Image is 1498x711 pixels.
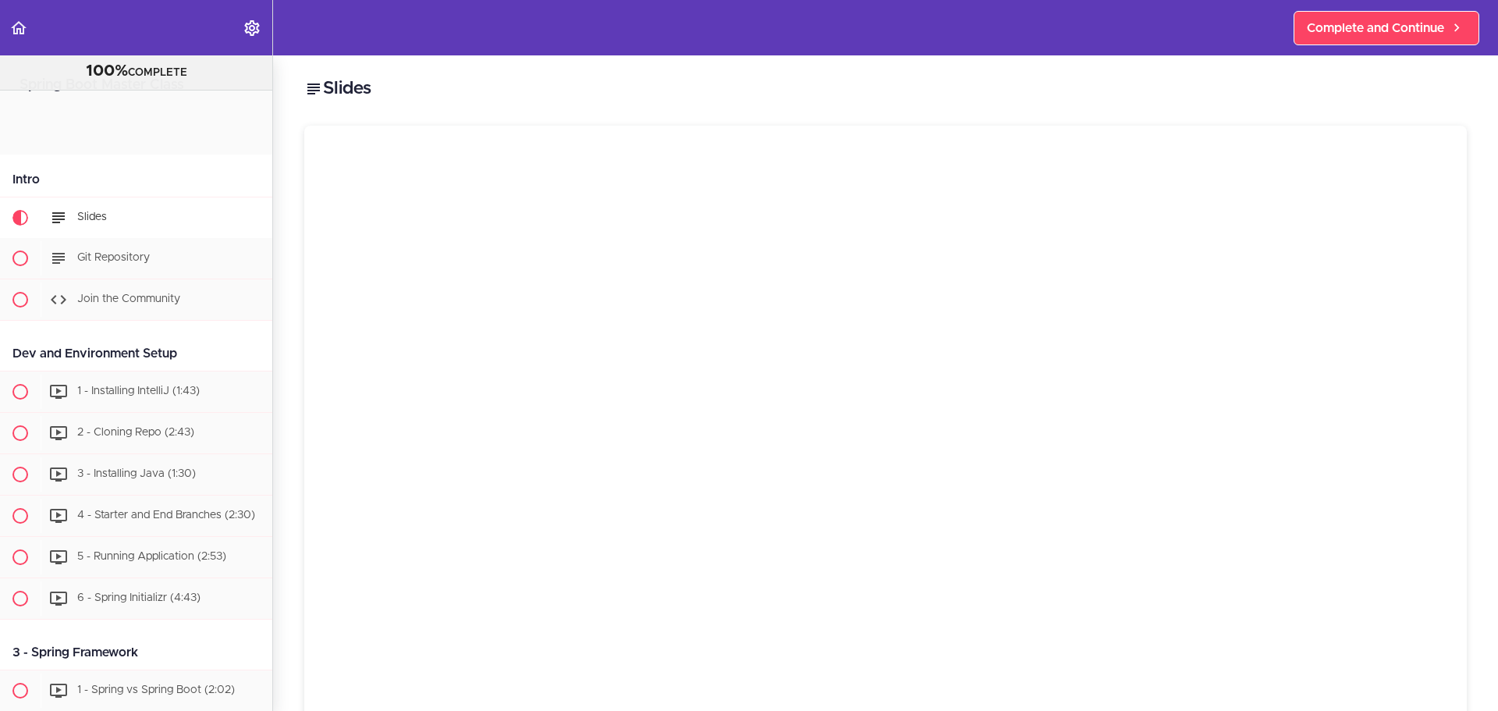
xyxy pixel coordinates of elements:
[243,19,261,37] svg: Settings Menu
[77,684,235,695] span: 1 - Spring vs Spring Boot (2:02)
[77,468,196,479] span: 3 - Installing Java (1:30)
[77,427,194,438] span: 2 - Cloning Repo (2:43)
[77,551,226,562] span: 5 - Running Application (2:53)
[1307,19,1444,37] span: Complete and Continue
[77,592,201,603] span: 6 - Spring Initializr (4:43)
[304,76,1467,102] h2: Slides
[77,212,107,222] span: Slides
[77,252,150,263] span: Git Repository
[20,62,253,82] div: COMPLETE
[1294,11,1479,45] a: Complete and Continue
[77,386,200,396] span: 1 - Installing IntelliJ (1:43)
[77,510,255,521] span: 4 - Starter and End Branches (2:30)
[77,293,180,304] span: Join the Community
[9,19,28,37] svg: Back to course curriculum
[86,63,128,79] span: 100%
